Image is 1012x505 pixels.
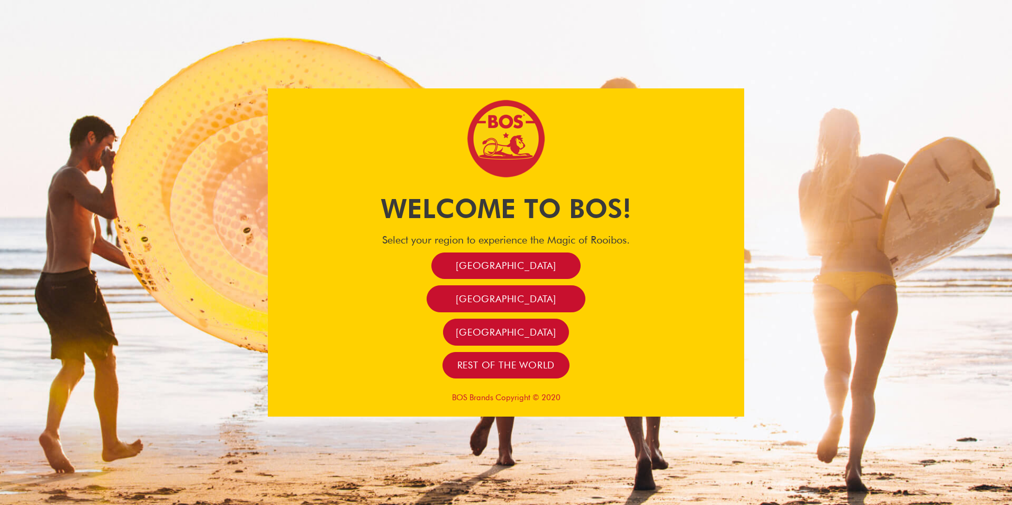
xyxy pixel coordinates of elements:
span: [GEOGRAPHIC_DATA] [456,259,556,272]
h1: Welcome to BOS! [268,190,744,227]
h4: Select your region to experience the Magic of Rooibos. [268,233,744,246]
a: [GEOGRAPHIC_DATA] [427,285,585,312]
img: Bos Brands [466,99,546,178]
a: [GEOGRAPHIC_DATA] [443,319,569,346]
a: Rest of the world [442,352,570,379]
span: [GEOGRAPHIC_DATA] [456,326,556,338]
span: Rest of the world [457,359,555,371]
p: BOS Brands Copyright © 2020 [268,393,744,402]
a: [GEOGRAPHIC_DATA] [431,252,581,279]
span: [GEOGRAPHIC_DATA] [456,293,556,305]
